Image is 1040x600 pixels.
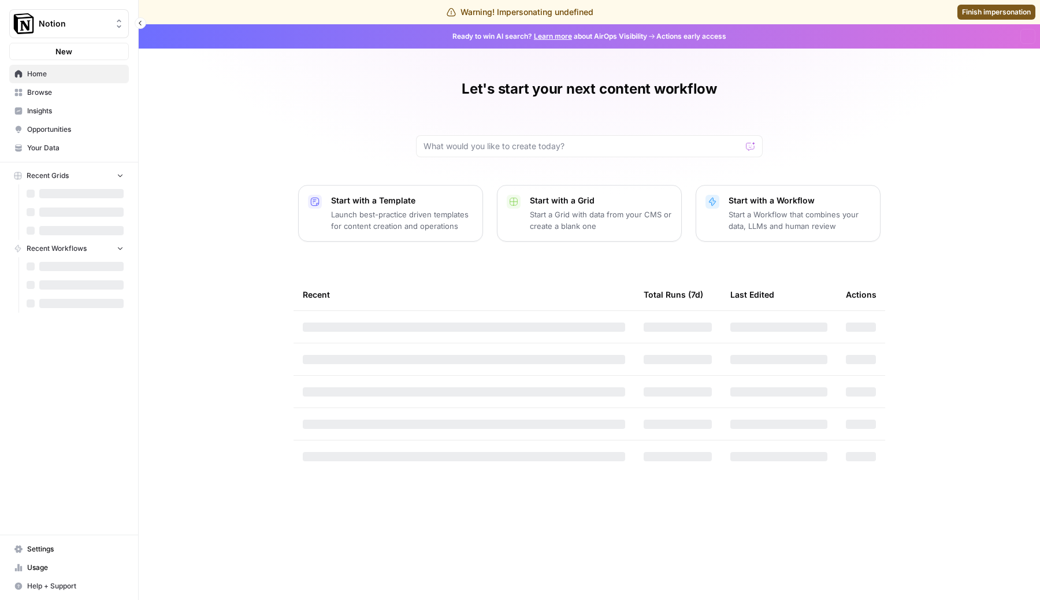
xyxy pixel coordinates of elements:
[27,581,124,591] span: Help + Support
[497,185,682,242] button: Start with a GridStart a Grid with data from your CMS or create a blank one
[530,195,672,206] p: Start with a Grid
[9,120,129,139] a: Opportunities
[9,9,129,38] button: Workspace: Notion
[303,279,625,310] div: Recent
[27,544,124,554] span: Settings
[9,167,129,184] button: Recent Grids
[962,7,1031,17] span: Finish impersonation
[452,31,647,42] span: Ready to win AI search? about AirOps Visibility
[331,209,473,232] p: Launch best-practice driven templates for content creation and operations
[534,32,572,40] a: Learn more
[846,279,876,310] div: Actions
[424,140,741,152] input: What would you like to create today?
[644,279,703,310] div: Total Runs (7d)
[27,106,124,116] span: Insights
[9,83,129,102] a: Browse
[27,243,87,254] span: Recent Workflows
[27,87,124,98] span: Browse
[13,13,34,34] img: Notion Logo
[27,124,124,135] span: Opportunities
[9,65,129,83] a: Home
[9,577,129,595] button: Help + Support
[9,540,129,558] a: Settings
[331,195,473,206] p: Start with a Template
[462,80,717,98] h1: Let's start your next content workflow
[9,240,129,257] button: Recent Workflows
[696,185,881,242] button: Start with a WorkflowStart a Workflow that combines your data, LLMs and human review
[298,185,483,242] button: Start with a TemplateLaunch best-practice driven templates for content creation and operations
[9,558,129,577] a: Usage
[729,195,871,206] p: Start with a Workflow
[9,139,129,157] a: Your Data
[730,279,774,310] div: Last Edited
[27,143,124,153] span: Your Data
[656,31,726,42] span: Actions early access
[9,102,129,120] a: Insights
[729,209,871,232] p: Start a Workflow that combines your data, LLMs and human review
[55,46,72,57] span: New
[9,43,129,60] button: New
[39,18,109,29] span: Notion
[957,5,1035,20] a: Finish impersonation
[27,562,124,573] span: Usage
[530,209,672,232] p: Start a Grid with data from your CMS or create a blank one
[447,6,593,18] div: Warning! Impersonating undefined
[27,69,124,79] span: Home
[27,171,69,181] span: Recent Grids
